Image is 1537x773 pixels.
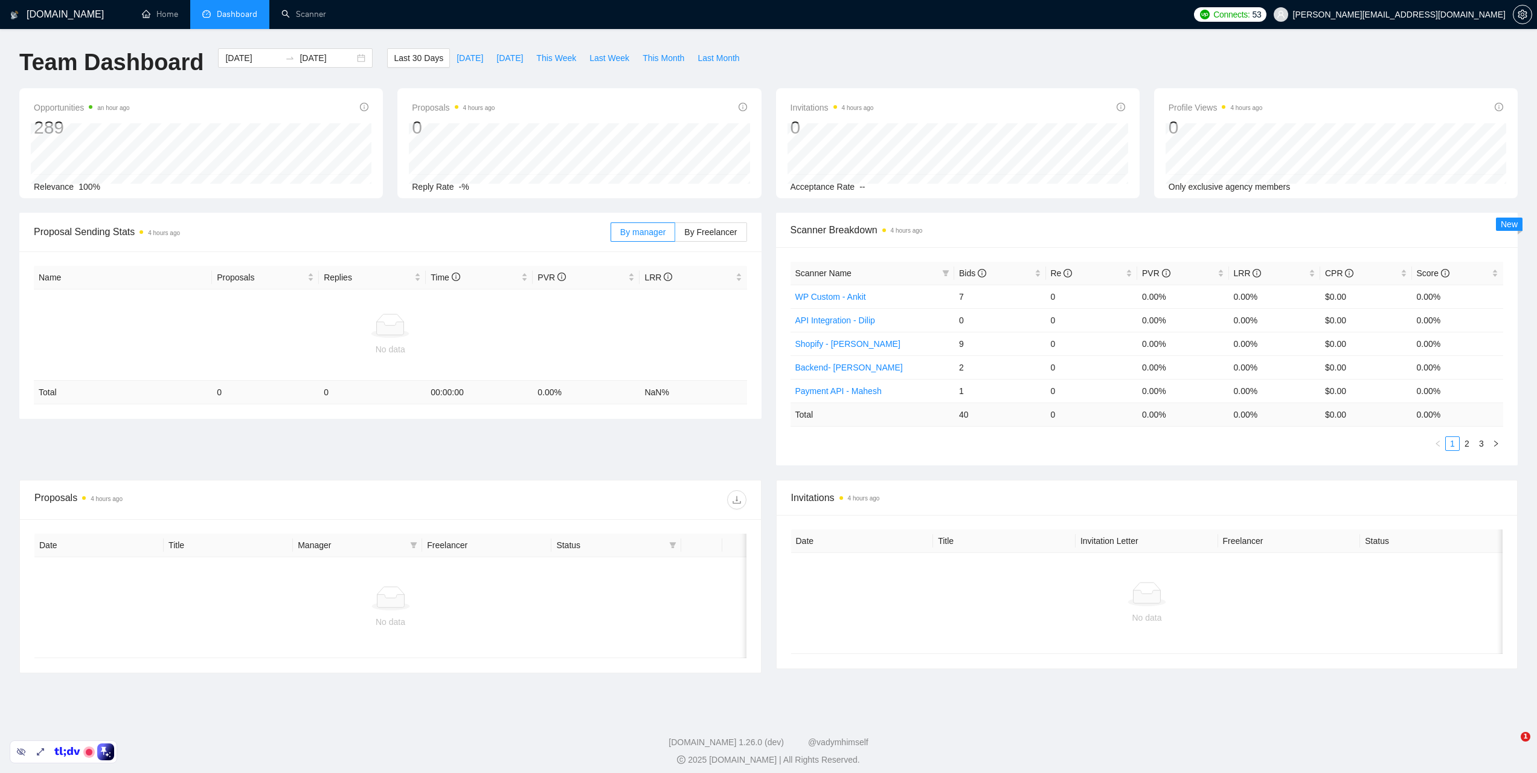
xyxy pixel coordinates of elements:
span: Last 30 Days [394,51,443,65]
td: $0.00 [1320,355,1412,379]
span: info-circle [1345,269,1353,277]
div: Proposals [34,490,390,509]
td: 7 [954,285,1046,308]
span: info-circle [664,273,672,281]
span: to [285,53,295,63]
td: 0 [1046,332,1138,355]
td: Total [791,403,955,426]
span: Score [1417,268,1449,278]
time: 4 hours ago [842,105,874,111]
td: 0.00% [1137,332,1229,355]
td: 0.00 % [1137,403,1229,426]
h1: Team Dashboard [19,48,204,77]
td: 0.00% [1137,355,1229,379]
a: setting [1513,10,1532,19]
span: Last Month [698,51,739,65]
img: upwork-logo.png [1200,10,1210,19]
span: Scanner Breakdown [791,222,1504,238]
a: WP Custom - Ankit [795,292,866,302]
button: This Week [530,48,583,68]
a: Shopify - [PERSON_NAME] [795,339,900,349]
span: By Freelancer [684,227,737,237]
span: Proposals [217,271,305,284]
div: No data [801,611,1494,624]
td: 0.00% [1229,308,1321,332]
span: info-circle [557,273,566,281]
button: Last 30 Days [387,48,450,68]
span: Relevance [34,182,74,192]
span: right [1492,440,1500,447]
td: 1 [954,379,1046,403]
td: 0.00 % [533,381,640,404]
td: $ 0.00 [1320,403,1412,426]
td: 0.00% [1229,285,1321,308]
td: 0.00% [1137,308,1229,332]
span: Manager [298,539,405,552]
span: download [728,495,746,505]
td: 0 [1046,355,1138,379]
span: This Month [643,51,684,65]
span: LRR [1234,268,1262,278]
span: Invitations [791,490,1503,505]
span: info-circle [1162,269,1170,277]
span: dashboard [202,10,211,18]
td: 0.00 % [1412,403,1504,426]
span: info-circle [1253,269,1261,277]
button: Last Week [583,48,636,68]
span: info-circle [452,273,460,281]
a: 3 [1475,437,1488,450]
td: 0.00% [1412,332,1504,355]
span: filter [669,542,676,549]
time: 4 hours ago [148,230,180,236]
li: 2 [1460,436,1474,451]
td: $0.00 [1320,308,1412,332]
span: [DATE] [457,51,483,65]
div: 0 [412,116,495,139]
a: 1 [1446,437,1459,450]
div: 0 [791,116,874,139]
td: 0 [1046,403,1138,426]
span: info-circle [978,269,986,277]
div: No data [39,343,742,356]
a: 2 [1460,437,1474,450]
input: End date [300,51,355,65]
span: 53 [1253,8,1262,21]
button: download [727,490,746,509]
th: Proposals [212,266,319,289]
div: 0 [1169,116,1263,139]
span: This Week [536,51,576,65]
span: 1 [1521,732,1530,742]
span: Replies [324,271,412,284]
div: No data [44,615,737,629]
td: Total [34,381,212,404]
a: homeHome [142,9,178,19]
time: 4 hours ago [848,495,880,502]
th: Manager [293,534,422,557]
th: Freelancer [1218,529,1361,553]
button: left [1431,436,1445,451]
span: info-circle [739,103,747,111]
td: 0.00% [1412,285,1504,308]
td: $0.00 [1320,332,1412,355]
a: Backend- [PERSON_NAME] [795,363,903,372]
span: Re [1051,268,1073,278]
button: [DATE] [490,48,530,68]
li: 3 [1474,436,1489,451]
span: swap-right [285,53,295,63]
button: [DATE] [450,48,490,68]
span: Proposal Sending Stats [34,224,611,239]
a: searchScanner [281,9,326,19]
time: 4 hours ago [891,227,923,234]
td: $0.00 [1320,285,1412,308]
a: [DOMAIN_NAME] 1.26.0 (dev) [669,737,784,747]
td: 0.00% [1412,355,1504,379]
button: Last Month [691,48,746,68]
time: 4 hours ago [1230,105,1262,111]
span: Bids [959,268,986,278]
a: API Integration - Dilip [795,315,875,325]
span: filter [940,264,952,282]
a: Payment API - Mahesh [795,386,882,396]
span: Time [431,273,460,282]
time: an hour ago [97,105,129,111]
a: @vadymhimself [808,737,868,747]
